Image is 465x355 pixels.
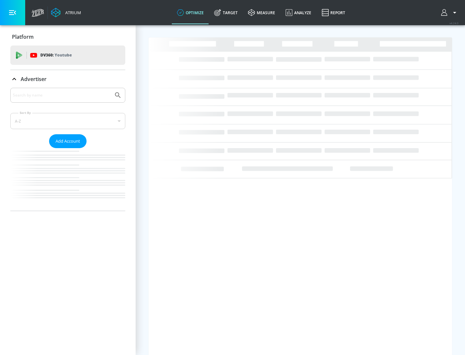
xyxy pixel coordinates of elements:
a: Analyze [280,1,316,24]
div: Advertiser [10,88,125,211]
a: measure [243,1,280,24]
nav: list of Advertiser [10,148,125,211]
a: Report [316,1,350,24]
span: Add Account [56,137,80,145]
p: DV360: [40,52,72,59]
label: Sort By [18,111,32,115]
a: optimize [172,1,209,24]
p: Platform [12,33,34,40]
div: Platform [10,28,125,46]
button: Add Account [49,134,87,148]
a: Target [209,1,243,24]
p: Advertiser [21,76,46,83]
div: A-Z [10,113,125,129]
input: Search by name [13,91,111,99]
div: Advertiser [10,70,125,88]
div: DV360: Youtube [10,46,125,65]
p: Youtube [55,52,72,58]
span: v 4.24.0 [449,21,459,25]
div: Atrium [63,10,81,15]
a: Atrium [51,8,81,17]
